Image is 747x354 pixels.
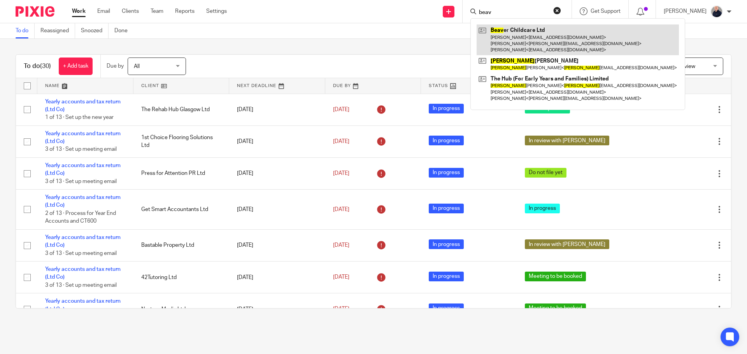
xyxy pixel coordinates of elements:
[72,7,86,15] a: Work
[591,9,621,14] span: Get Support
[45,131,121,144] a: Yearly accounts and tax return (Ltd Co)
[97,7,110,15] a: Email
[525,272,586,281] span: Meeting to be booked
[333,307,349,312] span: [DATE]
[525,239,609,249] span: In review with [PERSON_NAME]
[40,63,51,69] span: (30)
[710,5,723,18] img: IMG_8745-0021-copy.jpg
[16,23,35,38] a: To do
[175,7,195,15] a: Reports
[45,211,116,224] span: 2 of 13 · Process for Year End Accounts and CT600
[45,298,121,312] a: Yearly accounts and tax return (Ltd Co)
[45,251,117,256] span: 3 of 13 · Set up meeting email
[229,94,325,126] td: [DATE]
[122,7,139,15] a: Clients
[333,139,349,144] span: [DATE]
[429,272,464,281] span: In progress
[333,275,349,280] span: [DATE]
[525,303,586,313] span: Meeting to be booked
[553,7,561,14] button: Clear
[134,64,140,69] span: All
[206,7,227,15] a: Settings
[333,107,349,112] span: [DATE]
[24,62,51,70] h1: To do
[45,115,114,120] span: 1 of 13 · Set up the new year
[133,94,230,126] td: The Rehab Hub Glasgow Ltd
[429,239,464,249] span: In progress
[429,136,464,145] span: In progress
[478,9,548,16] input: Search
[59,58,93,75] a: + Add task
[45,283,117,288] span: 3 of 13 · Set up meeting email
[16,6,54,17] img: Pixie
[229,293,325,325] td: [DATE]
[45,99,121,112] a: Yearly accounts and tax return (Ltd Co)
[81,23,109,38] a: Snoozed
[133,126,230,157] td: 1st Choice Flooring Solutions Ltd
[133,262,230,293] td: 42Tutoring Ltd
[525,136,609,145] span: In review with [PERSON_NAME]
[229,126,325,157] td: [DATE]
[45,195,121,208] a: Yearly accounts and tax return (Ltd Co)
[45,235,121,248] a: Yearly accounts and tax return (Ltd Co)
[333,171,349,176] span: [DATE]
[133,229,230,261] td: Bastable Property Ltd
[525,204,560,213] span: In progress
[429,204,464,213] span: In progress
[429,303,464,313] span: In progress
[429,168,464,178] span: In progress
[45,163,121,176] a: Yearly accounts and tax return (Ltd Co)
[40,23,75,38] a: Reassigned
[45,147,117,152] span: 3 of 13 · Set up meeting email
[229,262,325,293] td: [DATE]
[45,179,117,184] span: 3 of 13 · Set up meeting email
[664,7,707,15] p: [PERSON_NAME]
[333,207,349,212] span: [DATE]
[133,157,230,189] td: Press for Attention PR Ltd
[229,229,325,261] td: [DATE]
[525,168,566,178] span: Do not file yet
[107,62,124,70] p: Due by
[151,7,163,15] a: Team
[429,104,464,113] span: In progress
[229,157,325,189] td: [DATE]
[45,267,121,280] a: Yearly accounts and tax return (Ltd Co)
[133,293,230,325] td: Nurture Media Ltd
[229,190,325,230] td: [DATE]
[333,242,349,248] span: [DATE]
[133,190,230,230] td: Get Smart Accountants Ltd
[114,23,133,38] a: Done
